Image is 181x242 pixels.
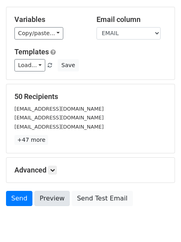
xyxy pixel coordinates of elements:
h5: Advanced [14,166,167,175]
small: [EMAIL_ADDRESS][DOMAIN_NAME] [14,106,104,112]
a: Send Test Email [72,191,133,206]
a: +47 more [14,135,48,145]
a: Preview [34,191,70,206]
small: [EMAIL_ADDRESS][DOMAIN_NAME] [14,115,104,121]
small: [EMAIL_ADDRESS][DOMAIN_NAME] [14,124,104,130]
a: Send [6,191,32,206]
a: Copy/paste... [14,27,63,40]
h5: Email column [97,15,167,24]
iframe: Chat Widget [141,204,181,242]
button: Save [58,59,78,71]
a: Templates [14,48,49,56]
h5: 50 Recipients [14,92,167,101]
a: Load... [14,59,45,71]
h5: Variables [14,15,84,24]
